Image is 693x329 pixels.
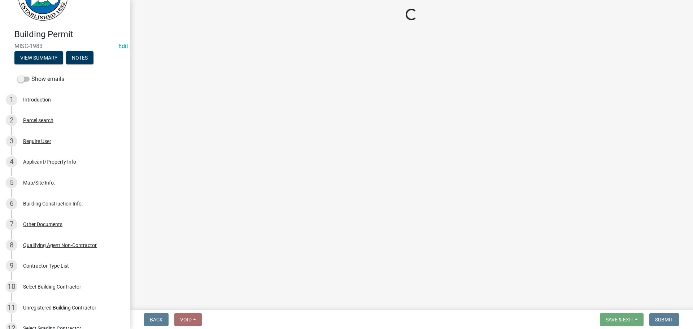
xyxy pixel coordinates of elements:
div: 6 [6,198,17,209]
div: 9 [6,260,17,272]
div: Map/Site Info. [23,180,55,185]
button: Save & Exit [600,313,644,326]
div: Select Building Contractor [23,284,81,289]
wm-modal-confirm: Summary [14,55,63,61]
div: Building Construction Info. [23,201,83,206]
button: Back [144,313,169,326]
div: Introduction [23,97,51,102]
div: 3 [6,135,17,147]
h4: Building Permit [14,29,124,40]
div: 2 [6,114,17,126]
div: Unregistered Building Contractor [23,305,96,310]
div: 7 [6,218,17,230]
span: Void [180,317,192,322]
div: Contractor Type List [23,263,69,268]
button: Notes [66,51,93,64]
div: 10 [6,281,17,293]
wm-modal-confirm: Notes [66,55,93,61]
a: Edit [118,43,128,49]
button: Submit [649,313,679,326]
div: 5 [6,177,17,189]
div: 11 [6,302,17,313]
div: 4 [6,156,17,168]
button: View Summary [14,51,63,64]
span: Save & Exit [606,317,633,322]
div: 1 [6,94,17,105]
div: Other Documents [23,222,62,227]
span: Back [150,317,163,322]
span: MISC-1983 [14,43,115,49]
div: Parcel search [23,118,53,123]
label: Show emails [17,75,64,83]
div: Require User [23,139,51,144]
wm-modal-confirm: Edit Application Number [118,43,128,49]
span: Submit [655,317,673,322]
div: Qualifying Agent Non-Contractor [23,243,97,248]
div: Applicant/Property Info [23,159,76,164]
button: Void [174,313,202,326]
div: 8 [6,239,17,251]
